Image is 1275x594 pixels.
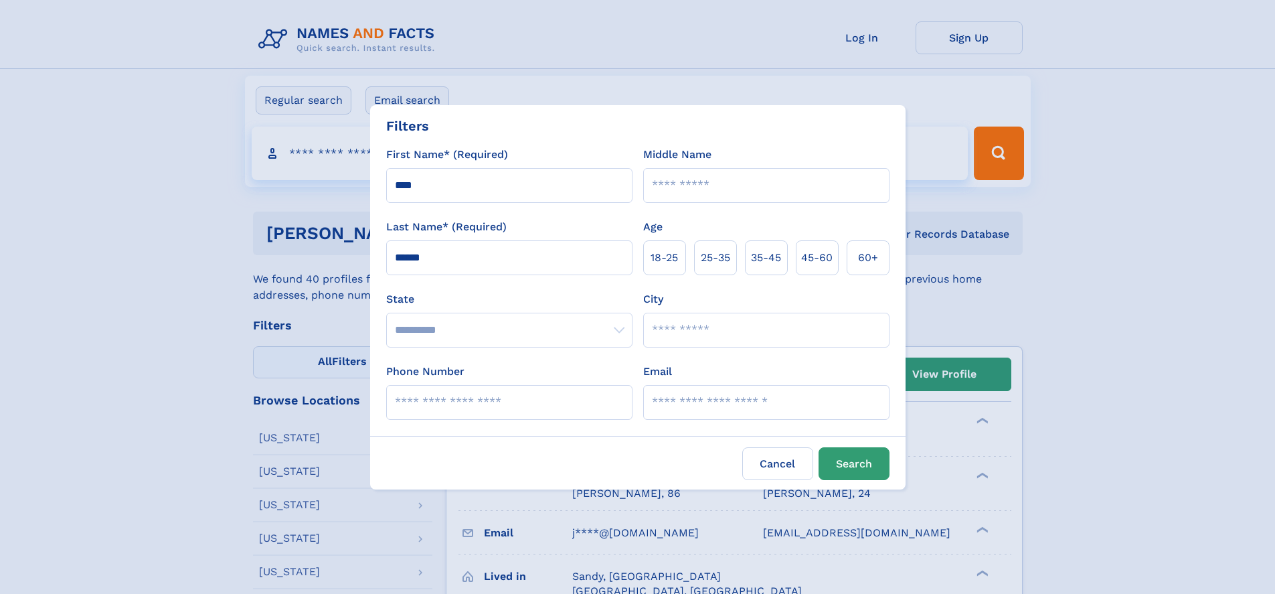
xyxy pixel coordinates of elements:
[701,250,730,266] span: 25‑35
[651,250,678,266] span: 18‑25
[643,147,711,163] label: Middle Name
[643,219,663,235] label: Age
[386,364,464,380] label: Phone Number
[386,219,507,235] label: Last Name* (Required)
[751,250,781,266] span: 35‑45
[858,250,878,266] span: 60+
[643,291,663,307] label: City
[386,147,508,163] label: First Name* (Required)
[801,250,833,266] span: 45‑60
[386,291,632,307] label: State
[643,364,672,380] label: Email
[742,447,813,480] label: Cancel
[386,116,429,136] div: Filters
[819,447,889,480] button: Search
